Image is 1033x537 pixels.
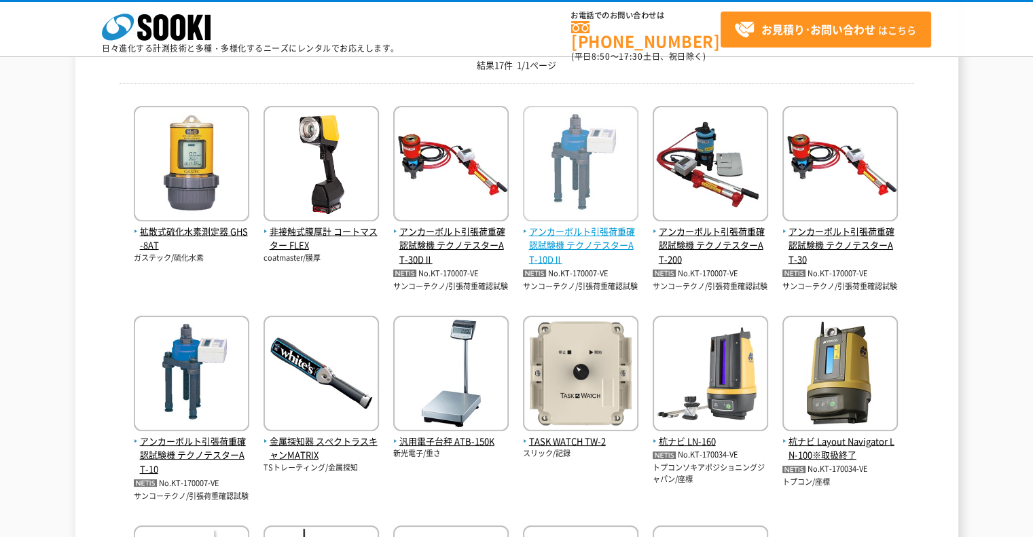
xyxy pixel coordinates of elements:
img: FLEX [264,106,379,225]
img: テクノテスターAT-30 [782,106,898,225]
span: お電話でのお問い合わせは [571,12,721,20]
a: TASK WATCH TW-2 [523,420,638,449]
a: 杭ナビ Layout Navigator LN-100※取扱終了 [782,420,898,462]
p: No.KT-170034-VE [782,462,898,477]
a: アンカーボルト引張荷重確認試験機 テクノテスターAT-10 [134,420,249,477]
strong: お見積り･お問い合わせ [761,21,875,37]
a: アンカーボルト引張荷重確認試験機 テクノテスターAT-200 [653,210,768,267]
a: アンカーボルト引張荷重確認試験機 テクノテスターAT-30 [782,210,898,267]
img: テクノテスターAT-200 [653,106,768,225]
p: 結果17件 1/1ページ [120,58,914,73]
span: 8:50 [592,50,611,62]
img: Layout Navigator LN-100※取扱終了 [782,316,898,434]
span: アンカーボルト引張荷重確認試験機 テクノテスターAT-10 [134,434,249,477]
p: サンコーテクノ/引張荷重確認試験 [393,281,509,293]
span: アンカーボルト引張荷重確認試験機 テクノテスターAT-30DⅡ [393,225,509,267]
a: 金属探知器 スペクトラスキャンMATRIX [264,420,379,462]
p: スリック/記録 [523,448,638,460]
span: アンカーボルト引張荷重確認試験機 テクノテスターAT-10DⅡ [523,225,638,267]
p: サンコーテクノ/引張荷重確認試験 [523,281,638,293]
p: ガステック/硫化水素 [134,253,249,264]
span: 金属探知器 スペクトラスキャンMATRIX [264,434,379,463]
a: 杭ナビ LN-160 [653,420,768,449]
span: 非接触式膜厚計 コートマスター FLEX [264,225,379,253]
p: トプコンソキアポジショニングジャパン/座標 [653,462,768,485]
img: テクノテスターAT-10DⅡ [523,106,638,225]
p: サンコーテクノ/引張荷重確認試験 [653,281,768,293]
a: [PHONE_NUMBER] [571,21,721,49]
span: 17:30 [619,50,643,62]
img: スペクトラスキャンMATRIX [264,316,379,434]
a: 汎用電子台秤 ATB-150K [393,420,509,449]
span: (平日 ～ 土日、祝日除く) [571,50,706,62]
p: No.KT-170007-VE [134,477,249,491]
a: 非接触式膜厚計 コートマスター FLEX [264,210,379,253]
img: テクノテスターAT-30DⅡ [393,106,509,225]
p: TSトレーティング/金属探知 [264,462,379,474]
span: 拡散式硫化水素測定器 GHS-8AT [134,225,249,253]
span: 杭ナビ LN-160 [653,434,768,449]
span: アンカーボルト引張荷重確認試験機 テクノテスターAT-30 [782,225,898,267]
a: アンカーボルト引張荷重確認試験機 テクノテスターAT-30DⅡ [393,210,509,267]
p: トプコン/座標 [782,477,898,488]
p: coatmaster/膜厚 [264,253,379,264]
p: 新光電子/重さ [393,448,509,460]
p: No.KT-170007-VE [653,267,768,281]
p: No.KT-170034-VE [653,448,768,462]
img: GHS-8AT [134,106,249,225]
a: アンカーボルト引張荷重確認試験機 テクノテスターAT-10DⅡ [523,210,638,267]
span: アンカーボルト引張荷重確認試験機 テクノテスターAT-200 [653,225,768,267]
p: No.KT-170007-VE [393,267,509,281]
a: お見積り･お問い合わせはこちら [721,12,931,48]
p: サンコーテクノ/引張荷重確認試験 [134,491,249,502]
img: テクノテスターAT-10 [134,316,249,434]
p: サンコーテクノ/引張荷重確認試験 [782,281,898,293]
img: LN-160 [653,316,768,434]
p: No.KT-170007-VE [782,267,898,281]
a: 拡散式硫化水素測定器 GHS-8AT [134,210,249,253]
span: はこちら [734,20,916,40]
img: ATB-150K [393,316,509,434]
p: No.KT-170007-VE [523,267,638,281]
span: 杭ナビ Layout Navigator LN-100※取扱終了 [782,434,898,463]
p: 日々進化する計測技術と多種・多様化するニーズにレンタルでお応えします。 [102,44,399,52]
span: 汎用電子台秤 ATB-150K [393,434,509,449]
img: TW-2 [523,316,638,434]
span: TASK WATCH TW-2 [523,434,638,449]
